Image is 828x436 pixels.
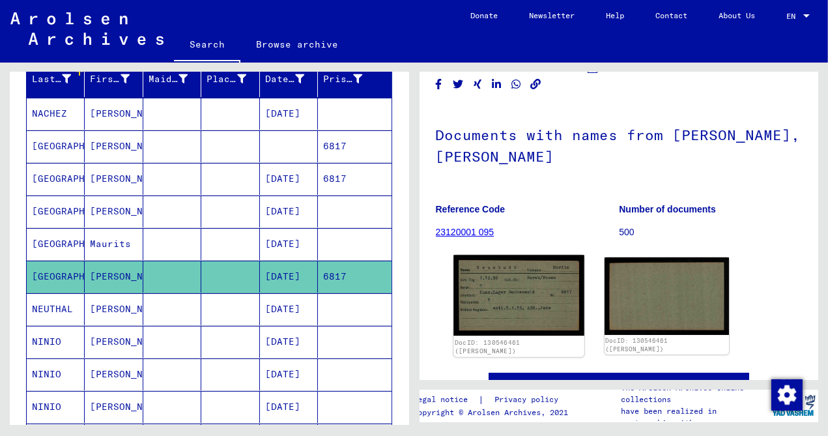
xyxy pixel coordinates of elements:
[414,393,479,407] a: Legal notice
[201,61,259,97] mat-header-cell: Place of Birth
[619,204,716,214] b: Number of documents
[323,72,362,86] div: Prisoner #
[453,255,584,336] img: 001.jpg
[490,76,504,93] button: Share on LinkedIn
[27,61,85,97] mat-header-cell: Last Name
[85,196,143,227] mat-cell: [PERSON_NAME]
[260,163,318,195] mat-cell: [DATE]
[436,105,803,184] h1: Documents with names from [PERSON_NAME], [PERSON_NAME]
[149,72,188,86] div: Maiden Name
[27,358,85,390] mat-cell: NINIO
[260,61,318,97] mat-header-cell: Date of Birth
[32,72,71,86] div: Last Name
[27,98,85,130] mat-cell: NACHEZ
[260,293,318,325] mat-cell: [DATE]
[769,389,818,422] img: yv_logo.png
[265,72,304,86] div: Date of Birth
[85,163,143,195] mat-cell: [PERSON_NAME]
[471,76,485,93] button: Share on Xing
[85,130,143,162] mat-cell: [PERSON_NAME]
[85,261,143,293] mat-cell: [PERSON_NAME]
[432,76,446,93] button: Share on Facebook
[207,68,262,89] div: Place of Birth
[485,393,575,407] a: Privacy policy
[605,257,729,335] img: 002.jpg
[85,98,143,130] mat-cell: [PERSON_NAME]
[260,228,318,260] mat-cell: [DATE]
[414,393,575,407] div: |
[786,12,801,21] span: EN
[149,68,204,89] div: Maiden Name
[318,130,391,162] mat-cell: 6817
[32,68,87,89] div: Last Name
[10,12,164,45] img: Arolsen_neg.svg
[605,337,668,353] a: DocID: 130546461 ([PERSON_NAME])
[260,358,318,390] mat-cell: [DATE]
[27,228,85,260] mat-cell: [GEOGRAPHIC_DATA]
[260,261,318,293] mat-cell: [DATE]
[27,196,85,227] mat-cell: [GEOGRAPHIC_DATA]
[90,68,145,89] div: First Name
[240,29,354,60] a: Browse archive
[454,338,520,355] a: DocID: 130546461 ([PERSON_NAME])
[85,61,143,97] mat-header-cell: First Name
[85,358,143,390] mat-cell: [PERSON_NAME]
[414,407,575,418] p: Copyright © Arolsen Archives, 2021
[174,29,240,63] a: Search
[323,68,378,89] div: Prisoner #
[260,196,318,227] mat-cell: [DATE]
[771,379,803,411] img: Change consent
[27,261,85,293] mat-cell: [GEOGRAPHIC_DATA]
[85,391,143,423] mat-cell: [PERSON_NAME]
[318,163,391,195] mat-cell: 6817
[27,163,85,195] mat-cell: [GEOGRAPHIC_DATA]
[529,76,543,93] button: Copy link
[451,76,465,93] button: Share on Twitter
[143,61,201,97] mat-header-cell: Maiden Name
[318,261,391,293] mat-cell: 6817
[519,377,719,391] a: See comments created before [DATE]
[27,293,85,325] mat-cell: NEUTHAL
[260,391,318,423] mat-cell: [DATE]
[436,227,494,237] a: 23120001 095
[621,405,769,429] p: have been realized in partnership with
[619,225,802,239] p: 500
[260,326,318,358] mat-cell: [DATE]
[27,326,85,358] mat-cell: NINIO
[265,68,321,89] div: Date of Birth
[509,76,523,93] button: Share on WhatsApp
[90,72,129,86] div: First Name
[207,72,246,86] div: Place of Birth
[85,228,143,260] mat-cell: Maurits
[27,130,85,162] mat-cell: [GEOGRAPHIC_DATA]
[85,326,143,358] mat-cell: [PERSON_NAME]
[621,382,769,405] p: The Arolsen Archives online collections
[260,98,318,130] mat-cell: [DATE]
[318,61,391,97] mat-header-cell: Prisoner #
[85,293,143,325] mat-cell: [PERSON_NAME]
[436,204,506,214] b: Reference Code
[27,391,85,423] mat-cell: NINIO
